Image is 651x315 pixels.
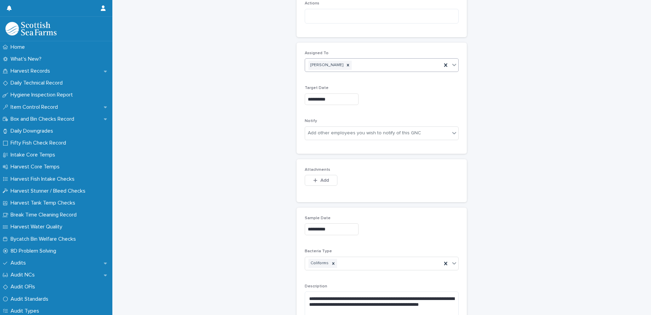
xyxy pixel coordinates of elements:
p: Audit Standards [8,296,54,302]
div: Add other employees you wish to notify of this GNC [308,130,421,137]
span: Description [305,284,327,288]
p: Audit Types [8,308,45,314]
p: Bycatch Bin Welfare Checks [8,236,81,242]
p: Box and Bin Checks Record [8,116,80,122]
div: [PERSON_NAME] [308,61,344,70]
span: Target Date [305,86,329,90]
p: Harvest Water Quality [8,224,68,230]
p: Hygiene Inspection Report [8,92,78,98]
p: Harvest Tank Temp Checks [8,200,81,206]
p: Harvest Stunner / Bleed Checks [8,188,91,194]
p: Break Time Cleaning Record [8,212,82,218]
p: Harvest Core Temps [8,164,65,170]
div: Coliforms [308,259,330,268]
p: What's New? [8,56,47,62]
span: Sample Date [305,216,331,220]
span: Notify [305,119,317,123]
span: Attachments [305,168,330,172]
p: Home [8,44,30,50]
span: Assigned To [305,51,329,55]
p: Audits [8,260,31,266]
p: Audit NCs [8,272,40,278]
p: Fifty Fish Check Record [8,140,72,146]
p: Intake Core Temps [8,152,61,158]
span: Add [320,178,329,183]
p: Harvest Fish Intake Checks [8,176,80,182]
p: 8D Problem Solving [8,248,62,254]
span: Actions [305,1,319,5]
p: Daily Downgrades [8,128,59,134]
button: Add [305,175,337,186]
p: Item Control Record [8,104,63,110]
p: Daily Technical Record [8,80,68,86]
p: Audit OFIs [8,284,41,290]
img: mMrefqRFQpe26GRNOUkG [5,22,57,35]
p: Harvest Records [8,68,55,74]
span: Bacteria Type [305,249,332,253]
